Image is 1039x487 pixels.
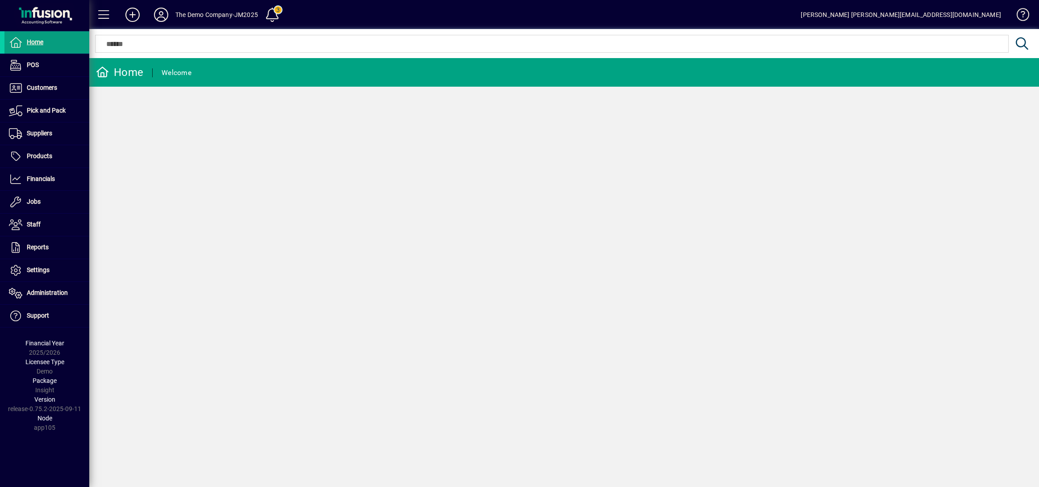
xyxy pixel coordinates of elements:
[27,175,55,182] span: Financials
[27,38,43,46] span: Home
[25,340,64,347] span: Financial Year
[162,66,191,80] div: Welcome
[118,7,147,23] button: Add
[4,77,89,99] a: Customers
[1010,2,1028,31] a: Knowledge Base
[27,84,57,91] span: Customers
[175,8,258,22] div: The Demo Company-JM2025
[4,214,89,236] a: Staff
[4,145,89,168] a: Products
[4,191,89,213] a: Jobs
[27,312,49,319] span: Support
[4,236,89,259] a: Reports
[4,282,89,304] a: Administration
[96,65,143,80] div: Home
[34,396,55,403] span: Version
[27,198,41,205] span: Jobs
[27,152,52,160] span: Products
[4,54,89,76] a: POS
[27,243,49,251] span: Reports
[37,415,52,422] span: Node
[4,305,89,327] a: Support
[4,259,89,281] a: Settings
[4,100,89,122] a: Pick and Pack
[33,377,57,384] span: Package
[801,8,1001,22] div: [PERSON_NAME] [PERSON_NAME][EMAIL_ADDRESS][DOMAIN_NAME]
[27,130,52,137] span: Suppliers
[27,221,41,228] span: Staff
[4,122,89,145] a: Suppliers
[147,7,175,23] button: Profile
[27,289,68,296] span: Administration
[25,358,64,365] span: Licensee Type
[4,168,89,190] a: Financials
[27,266,50,273] span: Settings
[27,107,66,114] span: Pick and Pack
[27,61,39,68] span: POS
